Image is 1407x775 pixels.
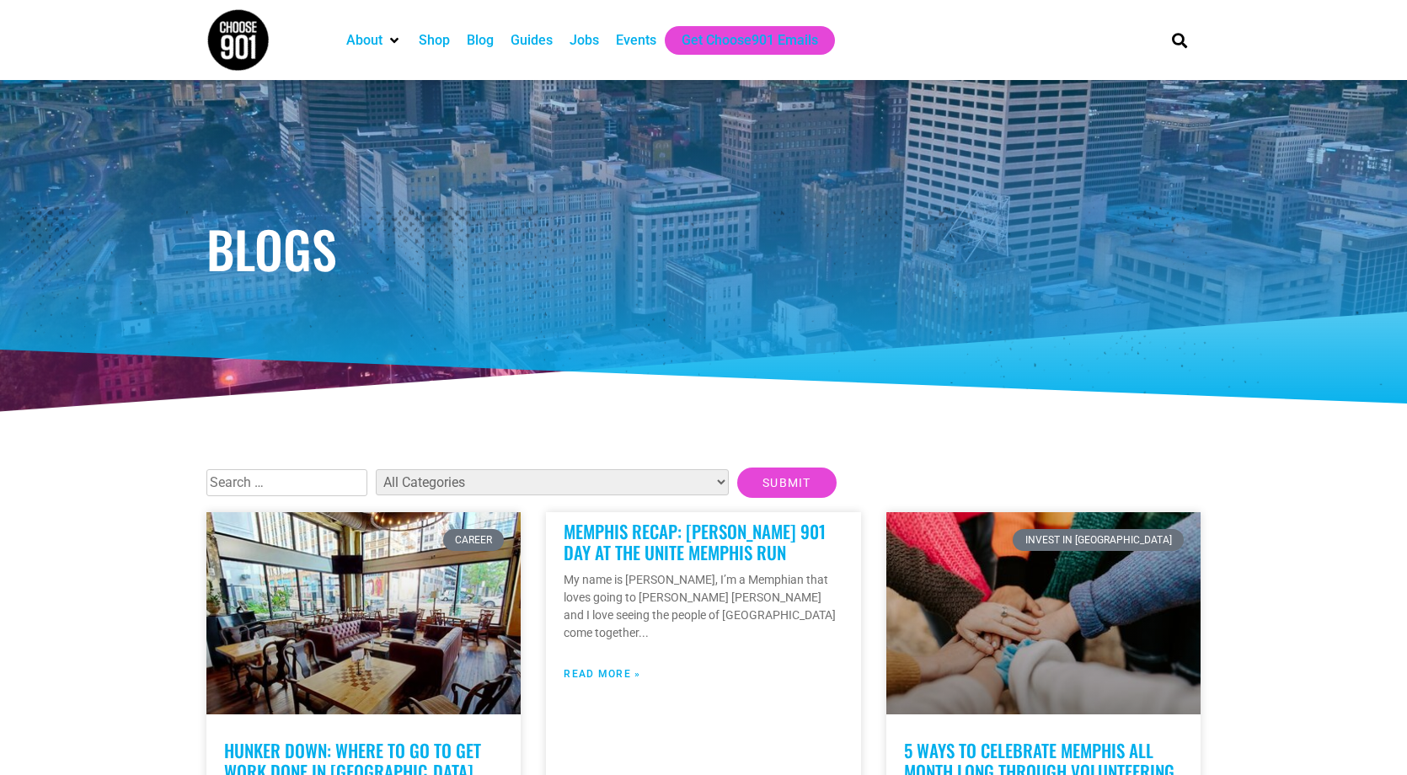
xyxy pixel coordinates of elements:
a: Blog [467,30,494,51]
div: Search [1166,26,1194,54]
a: About [346,30,383,51]
a: Read more about Memphis Recap: Kylen’s 901 Day At The Unite Memphis Run [564,666,640,681]
input: Search … [206,469,367,496]
div: Invest in [GEOGRAPHIC_DATA] [1013,529,1184,551]
a: A group of people in Memphis standing in a circle place their hands together in the center, celeb... [886,512,1201,714]
a: Guides [511,30,553,51]
nav: Main nav [338,26,1143,55]
p: My name is [PERSON_NAME], I’m a Memphian that loves going to [PERSON_NAME] [PERSON_NAME] and I lo... [564,571,843,642]
div: About [338,26,410,55]
a: Events [616,30,656,51]
a: Get Choose901 Emails [682,30,818,51]
h1: Blogs [206,223,1201,274]
div: Career [443,529,505,551]
a: Shop [419,30,450,51]
input: Submit [737,468,837,498]
a: Memphis Recap: [PERSON_NAME] 901 Day At The Unite Memphis Run [564,518,826,565]
a: Jobs [570,30,599,51]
